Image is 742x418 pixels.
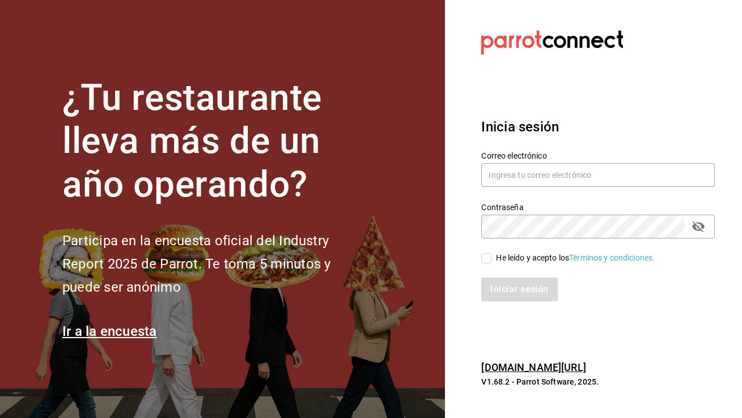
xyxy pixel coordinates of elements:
[496,252,655,264] div: He leído y acepto los
[481,203,715,211] label: Contraseña
[481,151,715,159] label: Correo electrónico
[62,76,368,207] h1: ¿Tu restaurante lleva más de un año operando?
[569,253,655,262] a: Términos y condiciones.
[481,361,586,373] a: [DOMAIN_NAME][URL]
[481,376,715,387] p: V1.68.2 - Parrot Software, 2025.
[689,217,708,236] button: passwordField
[481,163,715,187] input: Ingresa tu correo electrónico
[62,323,157,339] a: Ir a la encuesta
[481,117,715,137] h3: Inicia sesión
[62,229,368,298] h2: Participa en la encuesta oficial del Industry Report 2025 de Parrot. Te toma 5 minutos y puede se...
